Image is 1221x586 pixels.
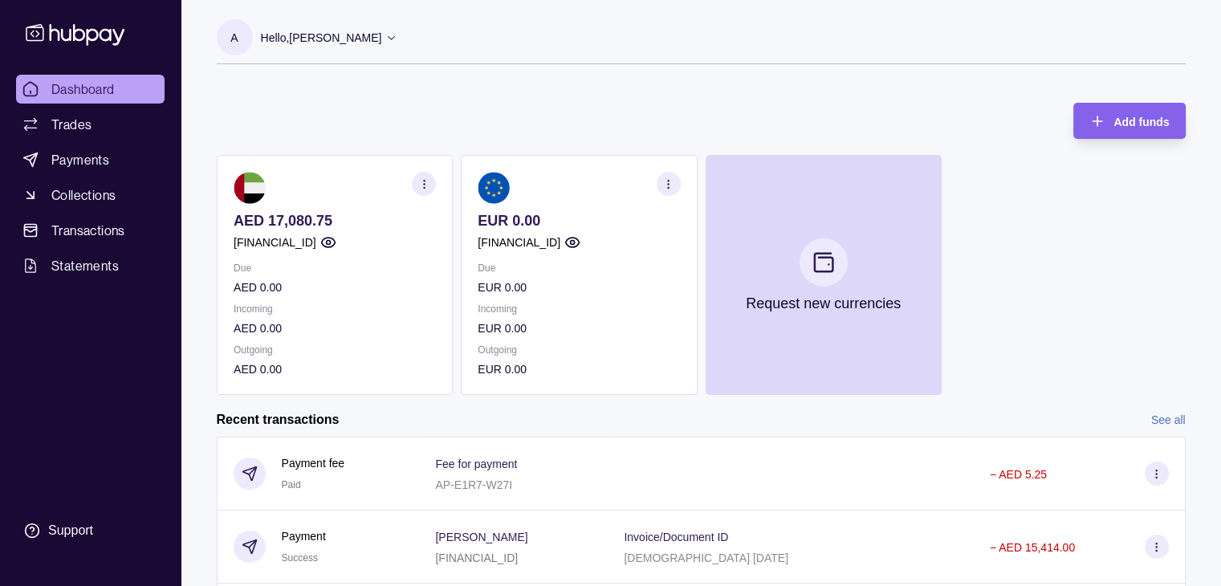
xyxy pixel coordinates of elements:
a: Payments [16,145,165,174]
a: Transactions [16,216,165,245]
span: Dashboard [51,79,115,99]
p: − AED 5.25 [990,468,1047,481]
img: eu [478,172,510,204]
p: EUR 0.00 [478,319,680,337]
h2: Recent transactions [217,411,340,429]
a: Trades [16,110,165,139]
p: Invoice/Document ID [624,531,728,543]
a: Dashboard [16,75,165,104]
a: Collections [16,181,165,210]
p: Due [478,259,680,277]
button: Add funds [1073,103,1185,139]
a: See all [1151,411,1186,429]
span: Collections [51,185,116,205]
p: EUR 0.00 [478,212,680,230]
span: Payments [51,150,109,169]
p: AED 0.00 [234,319,436,337]
p: [FINANCIAL_ID] [234,234,316,251]
p: [PERSON_NAME] [435,531,527,543]
span: Success [282,552,318,564]
p: Payment [282,527,326,545]
p: Incoming [234,300,436,318]
p: EUR 0.00 [478,279,680,296]
span: Statements [51,256,119,275]
a: Support [16,514,165,547]
p: [DEMOGRAPHIC_DATA] [DATE] [624,551,788,564]
img: ae [234,172,266,204]
span: Paid [282,479,301,490]
p: Due [234,259,436,277]
p: EUR 0.00 [478,360,680,378]
p: A [230,29,238,47]
div: Support [48,522,93,539]
span: Add funds [1113,116,1169,128]
p: − AED 15,414.00 [990,541,1075,554]
p: [FINANCIAL_ID] [435,551,518,564]
p: [FINANCIAL_ID] [478,234,560,251]
span: Transactions [51,221,125,240]
p: Fee for payment [435,458,517,470]
p: Payment fee [282,454,345,472]
p: Hello, [PERSON_NAME] [261,29,382,47]
p: Incoming [478,300,680,318]
p: Outgoing [234,341,436,359]
p: Request new currencies [746,295,901,312]
p: AED 0.00 [234,279,436,296]
a: Statements [16,251,165,280]
button: Request new currencies [705,155,941,395]
span: Trades [51,115,92,134]
p: AED 17,080.75 [234,212,436,230]
p: AED 0.00 [234,360,436,378]
p: Outgoing [478,341,680,359]
p: AP-E1R7-W27I [435,478,512,491]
